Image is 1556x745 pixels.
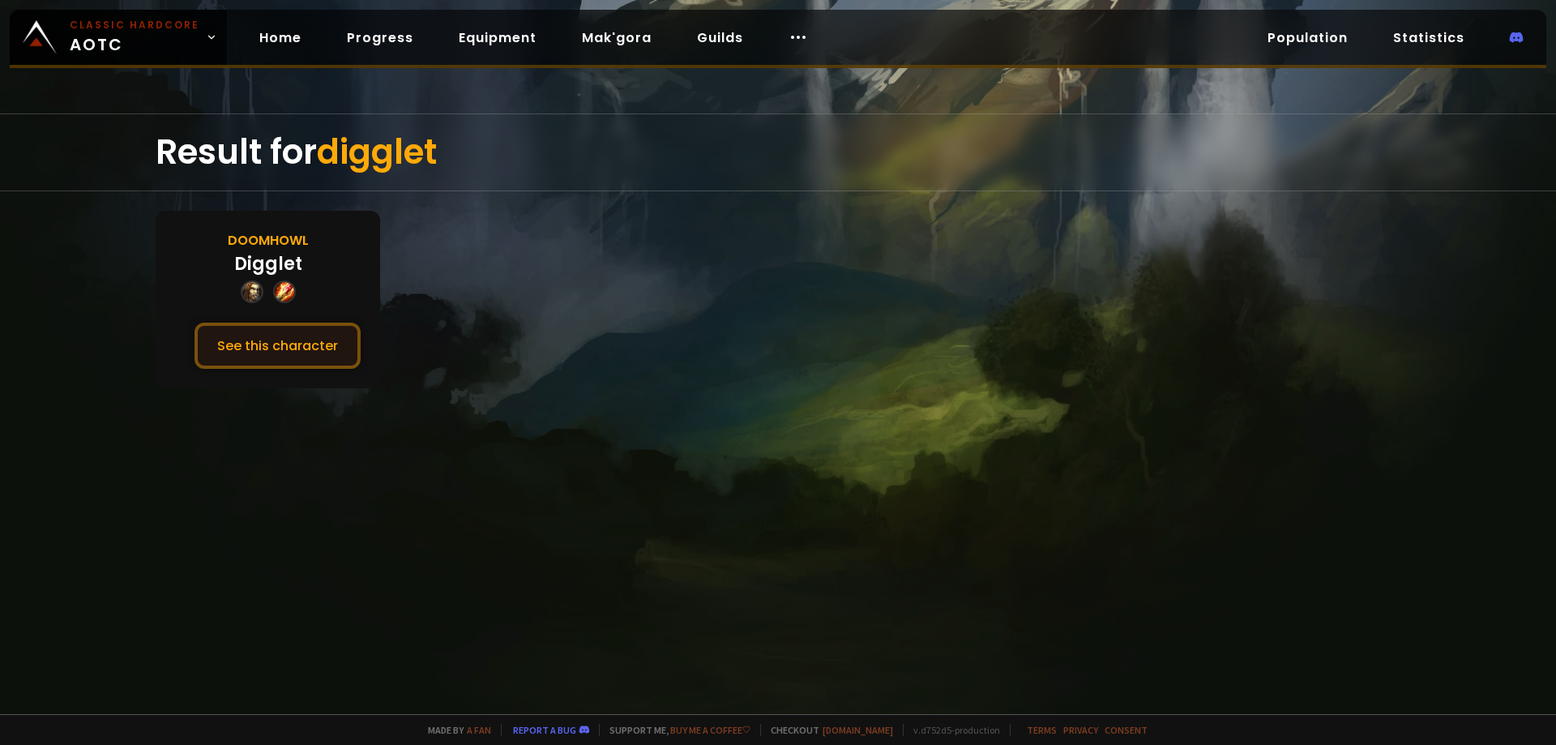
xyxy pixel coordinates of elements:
[334,21,426,54] a: Progress
[1063,724,1098,736] a: Privacy
[569,21,665,54] a: Mak'gora
[599,724,750,736] span: Support me,
[823,724,893,736] a: [DOMAIN_NAME]
[246,21,314,54] a: Home
[228,230,309,250] div: Doomhowl
[903,724,1000,736] span: v. d752d5 - production
[1255,21,1361,54] a: Population
[418,724,491,736] span: Made by
[446,21,549,54] a: Equipment
[70,18,199,32] small: Classic Hardcore
[760,724,893,736] span: Checkout
[670,724,750,736] a: Buy me a coffee
[684,21,756,54] a: Guilds
[10,10,227,65] a: Classic HardcoreAOTC
[194,323,361,369] button: See this character
[467,724,491,736] a: a fan
[1027,724,1057,736] a: Terms
[1105,724,1148,736] a: Consent
[234,250,302,277] div: Digglet
[317,128,437,176] span: digglet
[1380,21,1477,54] a: Statistics
[70,18,199,57] span: AOTC
[156,114,1400,191] div: Result for
[513,724,576,736] a: Report a bug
